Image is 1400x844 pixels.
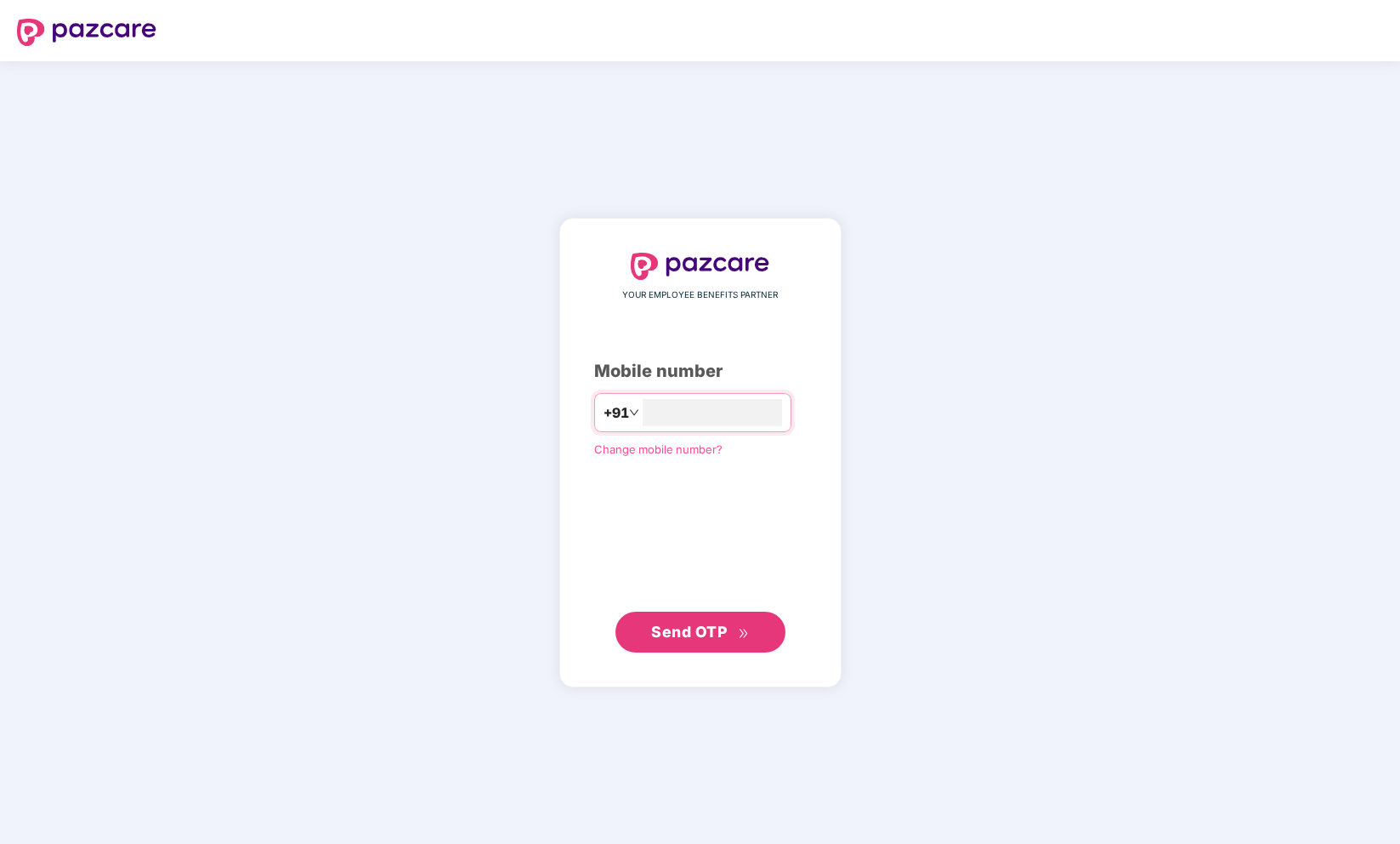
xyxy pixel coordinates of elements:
span: Send OTP [651,623,727,641]
img: logo [17,19,156,46]
span: down [629,408,639,418]
span: +91 [604,402,629,424]
div: Mobile number [594,358,807,385]
span: YOUR EMPLOYEE BENEFITS PARTNER [622,288,778,302]
span: double-right [738,628,749,639]
a: Change mobile number? [594,442,723,456]
img: logo [631,253,770,280]
button: Send OTPdouble-right [615,612,785,653]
